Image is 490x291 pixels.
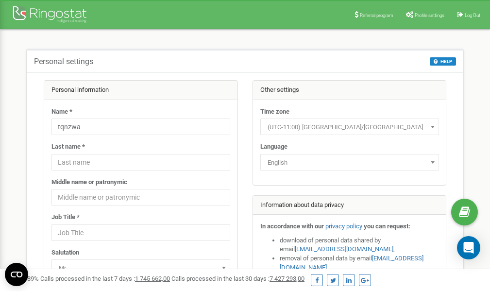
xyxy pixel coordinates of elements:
[260,142,287,152] label: Language
[51,119,230,135] input: Name
[280,254,439,272] li: removal of personal data by email ,
[253,81,446,100] div: Other settings
[51,178,127,187] label: Middle name or patronymic
[415,13,444,18] span: Profile settings
[51,213,80,222] label: Job Title *
[51,224,230,241] input: Job Title
[34,57,93,66] h5: Personal settings
[171,275,304,282] span: Calls processed in the last 30 days :
[360,13,393,18] span: Referral program
[295,245,393,253] a: [EMAIL_ADDRESS][DOMAIN_NAME]
[260,154,439,171] span: English
[51,154,230,171] input: Last name
[253,196,446,215] div: Information about data privacy
[270,275,304,282] u: 7 427 293,00
[51,248,79,257] label: Salutation
[264,156,436,170] span: English
[135,275,170,282] u: 1 745 662,00
[260,107,289,117] label: Time zone
[465,13,480,18] span: Log Out
[430,57,456,66] button: HELP
[457,236,480,259] div: Open Intercom Messenger
[364,223,410,230] strong: you can request:
[260,223,324,230] strong: In accordance with our
[51,142,85,152] label: Last name *
[44,81,237,100] div: Personal information
[260,119,439,135] span: (UTC-11:00) Pacific/Midway
[264,120,436,134] span: (UTC-11:00) Pacific/Midway
[5,263,28,286] button: Open CMP widget
[51,189,230,205] input: Middle name or patronymic
[51,259,230,276] span: Mr.
[40,275,170,282] span: Calls processed in the last 7 days :
[55,261,227,275] span: Mr.
[325,223,362,230] a: privacy policy
[51,107,72,117] label: Name *
[280,236,439,254] li: download of personal data shared by email ,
